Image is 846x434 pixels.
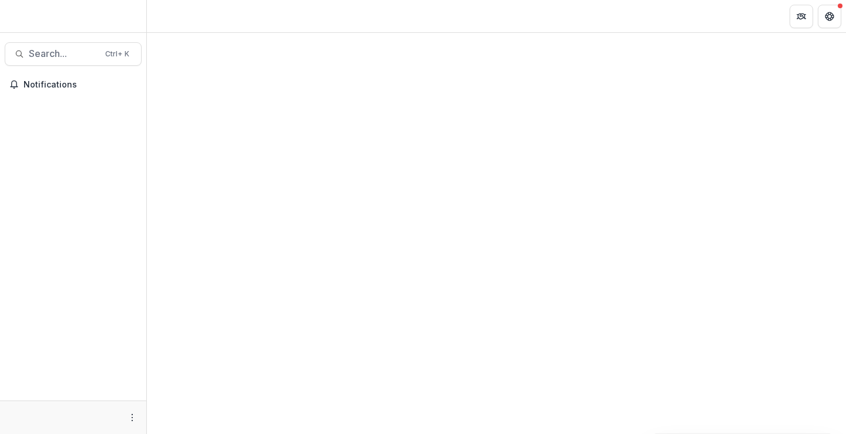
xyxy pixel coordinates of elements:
[103,48,132,60] div: Ctrl + K
[29,48,98,59] span: Search...
[125,411,139,425] button: More
[5,75,142,94] button: Notifications
[790,5,813,28] button: Partners
[23,80,137,90] span: Notifications
[818,5,841,28] button: Get Help
[5,42,142,66] button: Search...
[152,8,202,25] nav: breadcrumb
